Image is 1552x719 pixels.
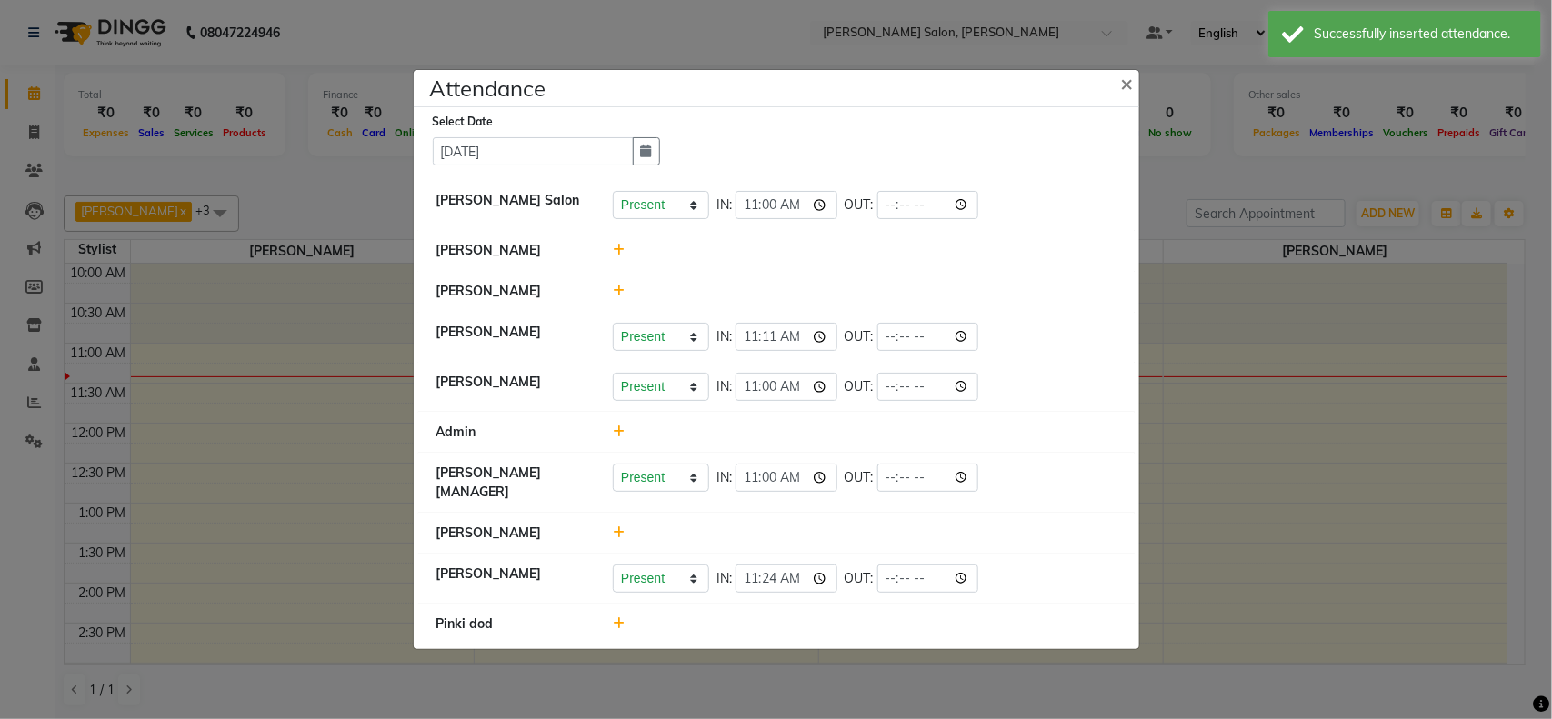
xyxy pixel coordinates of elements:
div: [PERSON_NAME] [423,564,600,593]
div: [PERSON_NAME] Salon [423,191,600,219]
span: IN: [716,377,732,396]
span: OUT: [845,327,874,346]
div: Pinki dod [423,614,600,634]
span: IN: [716,569,732,588]
div: [PERSON_NAME] [423,241,600,260]
button: Close [1106,57,1152,108]
span: IN: [716,468,732,487]
input: Select date [433,137,634,165]
span: IN: [716,327,732,346]
div: [PERSON_NAME] [423,524,600,543]
div: Admin [423,423,600,442]
label: Select Date [433,114,494,130]
div: Successfully inserted attendance. [1314,25,1527,44]
span: OUT: [845,195,874,215]
span: OUT: [845,377,874,396]
div: [PERSON_NAME] [423,323,600,351]
div: [PERSON_NAME] [423,373,600,401]
span: × [1121,69,1134,96]
span: OUT: [845,569,874,588]
div: [PERSON_NAME] [423,282,600,301]
span: IN: [716,195,732,215]
div: [PERSON_NAME] [MANAGER] [423,464,600,502]
h4: Attendance [430,72,546,105]
span: OUT: [845,468,874,487]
